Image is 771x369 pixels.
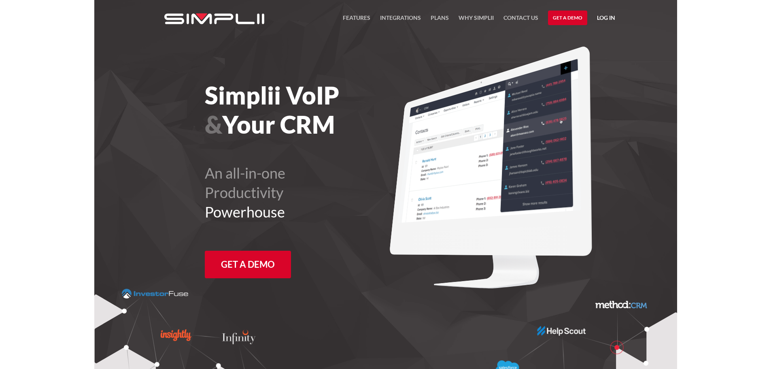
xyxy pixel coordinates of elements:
[343,13,370,28] a: FEATURES
[164,13,264,24] img: Simplii
[205,203,285,221] span: Powerhouse
[205,110,222,139] span: &
[548,11,587,25] a: Get a Demo
[205,81,430,139] h1: Simplii VoIP Your CRM
[597,13,615,25] a: Log in
[205,163,430,222] h2: An all-in-one Productivity
[205,251,291,278] a: Get a Demo
[431,13,449,28] a: Plans
[503,13,538,28] a: Contact US
[380,13,421,28] a: Integrations
[459,13,494,28] a: Why Simplii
